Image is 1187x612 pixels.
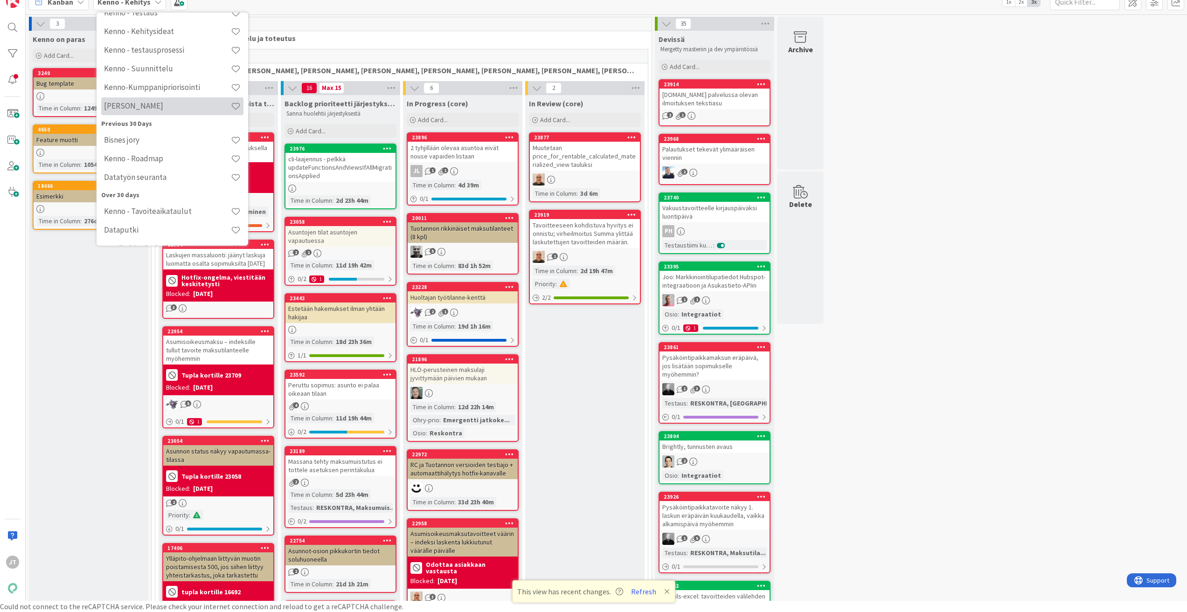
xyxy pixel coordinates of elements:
div: 17406Ylläpito-ohjelmaan liittyvän muotin poistamisesta 500, jos siihen liittyy yhteistarkastus, j... [163,544,273,581]
div: LM [163,398,273,410]
span: 0 / 1 [672,412,680,422]
div: 3240 [34,69,144,77]
span: Support [20,1,42,13]
div: [DATE] [193,289,213,299]
div: 23919Tavoitteeseen kohdistuva hyvitys ei onnistu; virheilmoitus Summa ylittää laskutettujen tavoi... [530,211,640,248]
div: 0/2 [285,426,396,438]
img: MH [410,482,423,494]
div: 12d 22h 14m [456,402,496,412]
img: LM [410,306,423,318]
span: 2 [546,83,562,94]
span: Devissä [659,34,685,44]
h4: Kenno - Tavoiteaikataulut [104,206,231,216]
div: cli-laajennus - pelkkä updateFunctionsAndViewsIfAllMigrationsApplied [285,153,396,182]
div: 22972RC ja Tuotannon versioiden testiajo + automaattihälytys hotfix-kanavalle [408,450,518,479]
span: 5 [185,400,191,406]
div: 23058 [290,219,396,225]
span: : [678,470,679,481]
span: Add Card... [296,127,326,135]
div: 23877 [530,133,640,142]
span: 2 [293,249,299,255]
div: 18466Esimerkki [34,182,144,202]
div: Priority [533,279,555,289]
img: JH [410,246,423,258]
span: : [713,240,715,250]
div: 2 tyhjillään olevaa asuntoa eivät nouse vapaiden listaan [408,142,518,162]
span: 3 [49,18,65,29]
span: 2 / 2 [542,293,551,303]
span: 5 [430,248,436,254]
button: Refresh [628,585,659,598]
div: 0/1 [659,561,770,572]
div: Palautukset tekevät ylimääräisen viennin [659,143,770,164]
span: : [332,195,333,206]
div: MV [659,383,770,395]
span: : [678,309,679,319]
b: Tupla kortille 23058 [181,473,241,480]
div: JL [410,165,423,177]
span: 0 / 2 [298,427,306,437]
div: 1 [187,418,202,426]
div: 22754 [285,536,396,545]
div: 22754Asunnot-osion pikkukortin tiedot soluhuoneella [285,536,396,565]
div: Integraatiot [679,470,723,481]
div: 23861 [664,344,770,351]
div: Delete [789,199,812,210]
h4: Dataputki [104,225,231,234]
p: Mergetty masteriin ja dev ympäristössä [660,46,769,53]
span: : [454,261,456,271]
span: In Progress (core) [407,99,468,108]
span: : [439,415,441,425]
div: 18466 [34,182,144,190]
div: 23919 [530,211,640,219]
div: 23592 [290,371,396,378]
div: 23752Details-excel: tavoitteiden välilehden tietojen korjaus [659,582,770,611]
div: 17406 [163,544,273,552]
div: 1/1 [285,350,396,361]
h4: [PERSON_NAME] [104,101,231,110]
div: 23861 [659,343,770,351]
div: 22954Asumisoikeusmaksu – indeksille tullut tavoite maksutilanteelle myöhemmin [163,327,273,364]
b: Tupla kortille 23709 [181,372,241,378]
div: 23189 [290,448,396,454]
div: 18466 [38,183,144,189]
div: 5d 23h 44m [333,489,371,500]
img: MV [662,533,674,545]
div: Laskujen massaluonti: jäänyt laskuja luomatta osalta sopimuksilta [DATE] [163,249,273,269]
span: : [80,216,82,226]
div: JH [408,246,518,258]
div: Emergentti jatkoke... [441,415,512,425]
div: HJ [659,294,770,306]
div: Pysäköintipaikkatavoite näkyy 1. laskun eräpäivän kuukaudella, vaikka alkamispäivä myöhemmin [659,501,770,530]
div: [DATE] [193,383,213,392]
div: Vakuustavoitteelle kirjauspäiväksi luontipäivä [659,202,770,222]
div: Time in Column [410,321,454,331]
div: Max 15 [322,86,341,90]
div: Brightly, tunnusten avaus [659,440,770,453]
div: MK [530,173,640,186]
div: 22972 [412,451,518,458]
div: 4650Feature muotti [34,125,144,146]
div: Joo: Markkinointilupatiedot Hubspot-integraatioon ja Asukastieto-APIin [659,271,770,291]
div: 0/1 [163,523,273,535]
div: 23896 [412,134,518,141]
span: 2 [430,309,436,315]
span: 1 [442,309,448,315]
span: 4 [293,402,299,408]
div: 1 [683,324,698,332]
div: 21896 [412,356,518,363]
span: : [332,337,333,347]
div: Testaustiimi kurkkaa [662,240,713,250]
div: 23804 [659,432,770,440]
span: 2 [681,458,687,464]
div: Asunnon status näkyy vapautumassa-tilassa [163,445,273,466]
div: Osio [662,470,678,481]
div: 20011 [412,215,518,221]
div: 2/2 [530,292,640,303]
div: 23968 [664,136,770,142]
span: 2 [681,169,687,175]
span: 0 / 1 [672,323,680,333]
span: : [454,180,456,190]
span: : [80,103,82,113]
div: Ohry-prio [410,415,439,425]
